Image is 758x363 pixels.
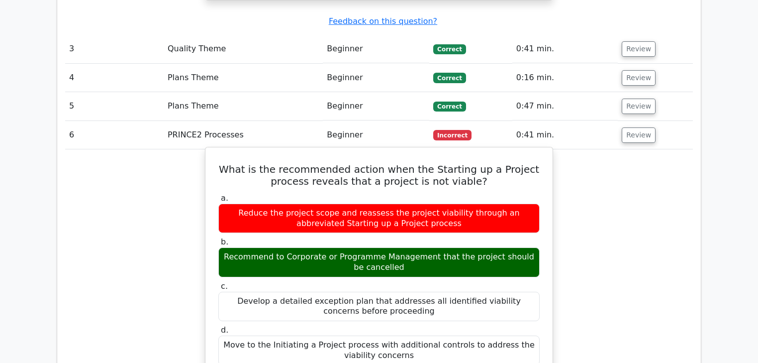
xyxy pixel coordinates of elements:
[217,163,541,187] h5: What is the recommended action when the Starting up a Project process reveals that a project is n...
[329,16,437,26] a: Feedback on this question?
[218,204,540,234] div: Reduce the project scope and reassess the project viability through an abbreviated Starting up a ...
[433,130,472,140] span: Incorrect
[65,35,164,63] td: 3
[622,99,656,114] button: Review
[164,35,323,63] td: Quality Theme
[221,237,228,246] span: b.
[218,247,540,277] div: Recommend to Corporate or Programme Management that the project should be cancelled
[323,35,429,63] td: Beginner
[323,92,429,121] td: Beginner
[218,292,540,322] div: Develop a detailed exception plan that addresses all identified viability concerns before proceeding
[433,102,466,112] span: Correct
[433,44,466,54] span: Correct
[164,64,323,92] td: Plans Theme
[164,121,323,149] td: PRINCE2 Processes
[221,281,228,291] span: c.
[65,64,164,92] td: 4
[512,121,618,149] td: 0:41 min.
[622,127,656,143] button: Review
[622,70,656,86] button: Review
[622,41,656,57] button: Review
[221,193,228,203] span: a.
[65,92,164,121] td: 5
[512,64,618,92] td: 0:16 min.
[164,92,323,121] td: Plans Theme
[512,92,618,121] td: 0:47 min.
[433,73,466,83] span: Correct
[323,121,429,149] td: Beginner
[512,35,618,63] td: 0:41 min.
[323,64,429,92] td: Beginner
[65,121,164,149] td: 6
[221,325,228,335] span: d.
